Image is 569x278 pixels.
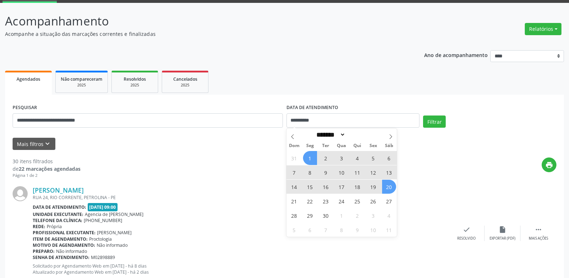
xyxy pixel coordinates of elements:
span: Setembro 1, 2025 [303,151,317,165]
span: Setembro 30, 2025 [319,208,333,222]
a: [PERSON_NAME] [33,186,84,194]
span: Própria [47,223,62,230]
div: 2025 [117,83,153,88]
b: Rede: [33,223,45,230]
span: Proctologia [89,236,112,242]
span: Dom [286,143,302,148]
span: Agendados [17,76,40,82]
span: Não informado [97,242,128,248]
b: Item de agendamento: [33,236,88,242]
span: Sex [365,143,381,148]
span: Outubro 5, 2025 [287,223,301,237]
span: M02898889 [91,254,115,260]
span: Setembro 6, 2025 [382,151,396,165]
span: [PERSON_NAME] [97,230,132,236]
span: Setembro 22, 2025 [303,194,317,208]
label: DATA DE ATENDIMENTO [286,102,338,113]
span: Outubro 9, 2025 [350,223,364,237]
span: Setembro 11, 2025 [350,165,364,179]
p: Ano de acompanhamento [424,50,488,59]
span: Outubro 6, 2025 [303,223,317,237]
span: Setembro 2, 2025 [319,151,333,165]
div: Resolvido [457,236,476,241]
span: Outubro 8, 2025 [335,223,349,237]
span: Cancelados [173,76,197,82]
span: Setembro 5, 2025 [366,151,380,165]
i:  [534,226,542,234]
span: Sáb [381,143,397,148]
span: Setembro 4, 2025 [350,151,364,165]
span: Setembro 26, 2025 [366,194,380,208]
span: Outubro 10, 2025 [366,223,380,237]
span: Setembro 13, 2025 [382,165,396,179]
span: Setembro 8, 2025 [303,165,317,179]
span: Setembro 23, 2025 [319,194,333,208]
span: Agencia de [PERSON_NAME] [85,211,143,217]
b: Unidade executante: [33,211,83,217]
div: 30 itens filtrados [13,157,81,165]
span: Outubro 3, 2025 [366,208,380,222]
div: 2025 [61,83,102,88]
span: [PHONE_NUMBER] [84,217,122,223]
div: de [13,165,81,173]
span: Setembro 18, 2025 [350,180,364,194]
span: Setembro 21, 2025 [287,194,301,208]
button: Mais filtroskeyboard_arrow_down [13,138,55,150]
span: Seg [302,143,318,148]
div: Página 1 de 2 [13,173,81,179]
div: Mais ações [529,236,548,241]
b: Telefone da clínica: [33,217,82,223]
p: Acompanhe a situação das marcações correntes e finalizadas [5,30,396,38]
span: Setembro 12, 2025 [366,165,380,179]
select: Month [314,131,346,138]
input: Year [345,131,369,138]
span: Outubro 11, 2025 [382,223,396,237]
span: Setembro 24, 2025 [335,194,349,208]
span: Outubro 4, 2025 [382,208,396,222]
button: print [542,157,556,172]
div: RUA 24, RIO CORRENTE, PETROLINA - PE [33,194,449,201]
p: Solicitado por Agendamento Web em [DATE] - há 8 dias Atualizado por Agendamento Web em [DATE] - h... [33,263,449,275]
strong: 22 marcações agendadas [19,165,81,172]
i: insert_drive_file [499,226,506,234]
button: Filtrar [423,116,446,128]
span: Setembro 20, 2025 [382,180,396,194]
span: Setembro 9, 2025 [319,165,333,179]
span: Setembro 27, 2025 [382,194,396,208]
span: Setembro 16, 2025 [319,180,333,194]
img: img [13,186,28,201]
b: Senha de atendimento: [33,254,90,260]
span: Setembro 10, 2025 [335,165,349,179]
span: Setembro 7, 2025 [287,165,301,179]
b: Profissional executante: [33,230,96,236]
span: Qua [334,143,349,148]
b: Motivo de agendamento: [33,242,95,248]
span: Setembro 3, 2025 [335,151,349,165]
span: Setembro 17, 2025 [335,180,349,194]
p: Acompanhamento [5,12,396,30]
span: Não informado [56,248,87,254]
button: Relatórios [525,23,561,35]
div: Exportar (PDF) [490,236,515,241]
i: print [545,161,553,169]
span: Ter [318,143,334,148]
span: Outubro 2, 2025 [350,208,364,222]
span: Setembro 19, 2025 [366,180,380,194]
span: Outubro 7, 2025 [319,223,333,237]
span: [DATE] 09:00 [88,203,118,211]
i: keyboard_arrow_down [43,140,51,148]
span: Setembro 14, 2025 [287,180,301,194]
span: Setembro 28, 2025 [287,208,301,222]
span: Setembro 15, 2025 [303,180,317,194]
div: 2025 [167,83,203,88]
b: Data de atendimento: [33,204,86,210]
span: Resolvidos [124,76,146,82]
label: PESQUISAR [13,102,37,113]
span: Setembro 29, 2025 [303,208,317,222]
span: Não compareceram [61,76,102,82]
span: Qui [349,143,365,148]
span: Setembro 25, 2025 [350,194,364,208]
b: Preparo: [33,248,55,254]
span: Outubro 1, 2025 [335,208,349,222]
span: Agosto 31, 2025 [287,151,301,165]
